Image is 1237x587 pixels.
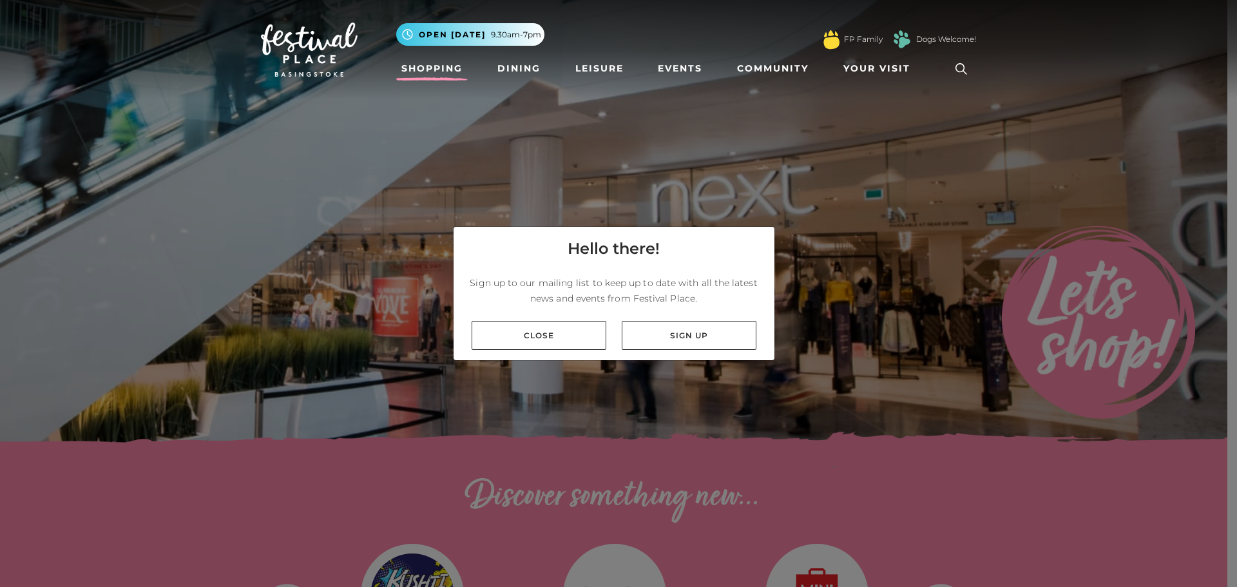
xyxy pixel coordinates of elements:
[732,57,814,81] a: Community
[653,57,707,81] a: Events
[838,57,922,81] a: Your Visit
[570,57,629,81] a: Leisure
[843,62,910,75] span: Your Visit
[419,29,486,41] span: Open [DATE]
[472,321,606,350] a: Close
[261,23,358,77] img: Festival Place Logo
[916,34,976,45] a: Dogs Welcome!
[464,275,764,306] p: Sign up to our mailing list to keep up to date with all the latest news and events from Festival ...
[396,57,468,81] a: Shopping
[491,29,541,41] span: 9.30am-7pm
[568,237,660,260] h4: Hello there!
[622,321,756,350] a: Sign up
[844,34,883,45] a: FP Family
[396,23,544,46] button: Open [DATE] 9.30am-7pm
[492,57,546,81] a: Dining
